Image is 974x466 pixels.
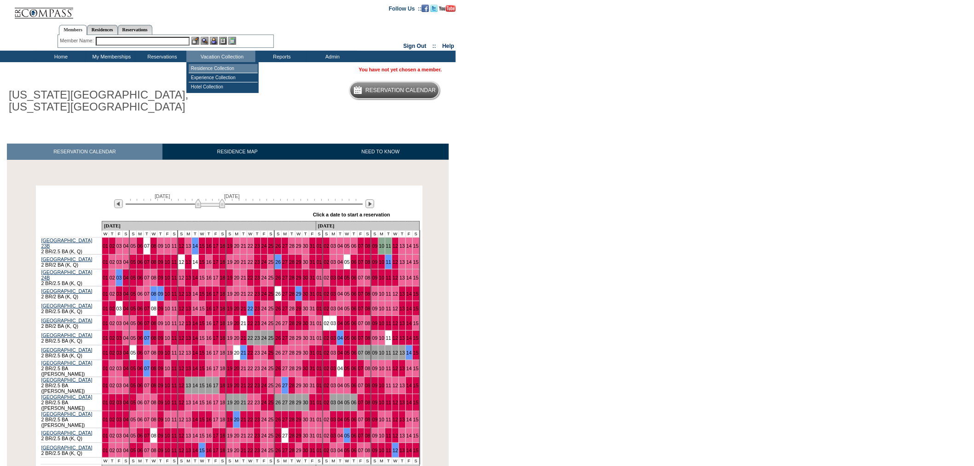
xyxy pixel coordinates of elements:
[41,256,93,262] a: [GEOGRAPHIC_DATA]
[289,275,295,280] a: 28
[130,275,136,280] a: 05
[241,275,246,280] a: 21
[186,275,191,280] a: 13
[179,259,184,265] a: 12
[220,275,226,280] a: 18
[282,275,288,280] a: 27
[144,306,150,311] a: 07
[137,275,143,280] a: 06
[282,243,288,249] a: 27
[130,259,136,265] a: 05
[365,275,371,280] a: 08
[123,243,129,249] a: 04
[413,275,419,280] a: 15
[296,306,301,311] a: 29
[192,320,198,326] a: 14
[324,259,329,265] a: 02
[303,243,308,249] a: 30
[103,259,108,265] a: 01
[234,275,239,280] a: 20
[114,199,123,208] img: Previous
[289,259,295,265] a: 28
[358,259,364,265] a: 07
[151,275,157,280] a: 08
[275,306,281,311] a: 26
[365,291,371,297] a: 08
[248,320,253,326] a: 22
[35,51,85,62] td: Home
[289,243,295,249] a: 28
[192,259,198,265] a: 14
[116,291,122,297] a: 03
[144,259,150,265] a: 07
[324,291,329,297] a: 02
[400,306,405,311] a: 13
[344,243,350,249] a: 05
[172,275,177,280] a: 11
[406,275,412,280] a: 14
[393,291,398,297] a: 12
[268,320,274,326] a: 25
[379,291,384,297] a: 10
[137,259,143,265] a: 06
[179,320,184,326] a: 12
[206,259,212,265] a: 16
[400,275,405,280] a: 13
[130,320,136,326] a: 05
[317,320,322,326] a: 01
[351,291,357,297] a: 06
[413,243,419,249] a: 15
[248,259,253,265] a: 22
[103,275,108,280] a: 01
[358,291,364,297] a: 07
[317,275,322,280] a: 01
[151,320,157,326] a: 08
[324,275,329,280] a: 02
[337,306,343,311] a: 04
[422,5,429,12] img: Become our fan on Facebook
[192,275,198,280] a: 14
[151,291,157,297] a: 08
[255,306,260,311] a: 23
[275,243,281,249] a: 26
[158,259,163,265] a: 09
[144,275,150,280] a: 07
[179,243,184,249] a: 12
[255,291,260,297] a: 23
[386,291,391,297] a: 11
[41,288,93,294] a: [GEOGRAPHIC_DATA]
[234,320,239,326] a: 20
[130,291,136,297] a: 05
[365,306,371,311] a: 08
[158,291,163,297] a: 09
[199,275,205,280] a: 15
[400,291,405,297] a: 13
[344,291,350,297] a: 05
[324,306,329,311] a: 02
[199,320,205,326] a: 15
[379,306,384,311] a: 10
[172,320,177,326] a: 11
[442,43,454,49] a: Help
[386,243,391,249] a: 11
[330,320,336,326] a: 03
[275,291,281,297] a: 26
[310,306,315,311] a: 31
[351,320,357,326] a: 06
[337,291,343,297] a: 04
[110,259,115,265] a: 02
[41,238,93,249] a: [GEOGRAPHIC_DATA] 23B
[103,306,108,311] a: 01
[206,243,212,249] a: 16
[358,306,364,311] a: 07
[199,306,205,311] a: 15
[103,291,108,297] a: 01
[172,259,177,265] a: 11
[413,306,419,311] a: 15
[110,320,115,326] a: 02
[248,291,253,297] a: 22
[310,259,315,265] a: 31
[406,291,412,297] a: 14
[116,306,122,311] a: 03
[261,259,267,265] a: 24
